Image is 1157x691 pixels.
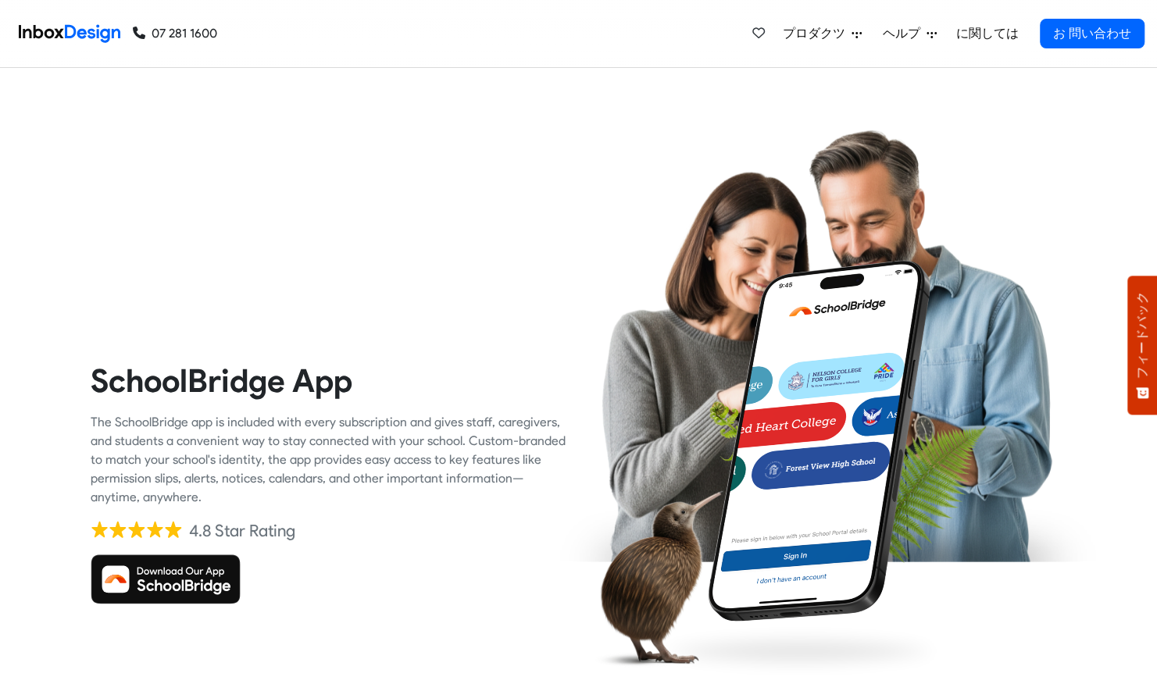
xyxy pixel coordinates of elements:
button: フィードバック - アンケートを表示 [1127,276,1157,415]
span: プロダクツ [783,24,852,43]
img: shadow.png [651,619,948,683]
a: プロダクツ [777,18,868,49]
font: 07 281 1600 [152,26,217,41]
div: 4.8 Star Rating [189,519,295,543]
img: phone.png [691,259,947,624]
a: ヘルプ [877,18,943,49]
img: parents_using_phone.png [560,129,1096,561]
a: 07 281 1600 [133,24,217,43]
span: フィードバック [1134,292,1151,379]
img: Download SchoolBridge App [91,554,241,604]
a: お 問い合わせ [1040,19,1145,48]
a: に関しては [952,18,1023,49]
span: ヘルプ [883,24,927,43]
img: kiwi_bird.png [591,491,724,672]
div: The SchoolBridge app is included with every subscription and gives staff, caregivers, and student... [91,413,567,507]
heading: SchoolBridge App [91,361,567,401]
